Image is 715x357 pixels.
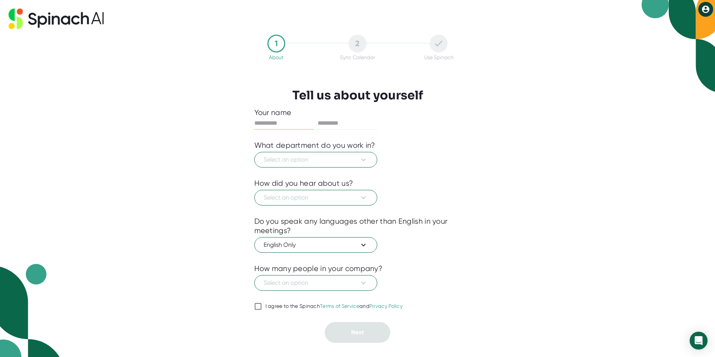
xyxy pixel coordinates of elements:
[254,152,377,168] button: Select an option
[349,35,366,52] div: 2
[351,329,364,336] span: Next
[292,88,423,102] h3: Tell us about yourself
[424,54,454,60] div: Use Spinach
[320,303,359,309] a: Terms of Service
[264,155,368,164] span: Select an option
[264,193,368,202] span: Select an option
[264,278,368,287] span: Select an option
[690,332,708,350] div: Open Intercom Messenger
[254,141,375,150] div: What department do you work in?
[269,54,283,60] div: About
[264,240,368,249] span: English Only
[254,217,461,235] div: Do you speak any languages other than English in your meetings?
[254,275,377,291] button: Select an option
[254,108,461,117] div: Your name
[369,303,403,309] a: Privacy Policy
[254,264,383,273] div: How many people in your company?
[325,322,390,343] button: Next
[266,303,403,310] div: I agree to the Spinach and
[340,54,375,60] div: Sync Calendar
[254,237,377,253] button: English Only
[267,35,285,52] div: 1
[254,179,353,188] div: How did you hear about us?
[254,190,377,205] button: Select an option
